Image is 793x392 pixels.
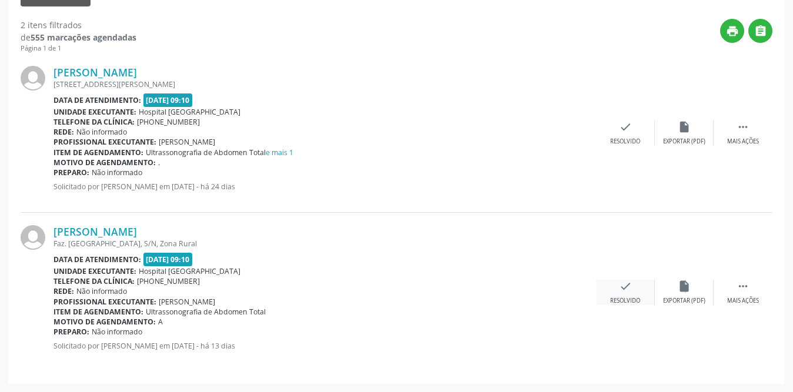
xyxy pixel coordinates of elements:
b: Preparo: [53,167,89,177]
a: [PERSON_NAME] [53,225,137,238]
span: A [158,317,163,327]
span: [PERSON_NAME] [159,297,215,307]
div: Mais ações [727,138,759,146]
b: Motivo de agendamento: [53,158,156,167]
span: Hospital [GEOGRAPHIC_DATA] [139,107,240,117]
span: [PERSON_NAME] [159,137,215,147]
span: Hospital [GEOGRAPHIC_DATA] [139,266,240,276]
a: [PERSON_NAME] [53,66,137,79]
div: Exportar (PDF) [663,297,705,305]
div: Resolvido [610,297,640,305]
i: check [619,280,632,293]
b: Item de agendamento: [53,148,143,158]
div: Exportar (PDF) [663,138,705,146]
i: check [619,120,632,133]
b: Item de agendamento: [53,307,143,317]
b: Profissional executante: [53,297,156,307]
a: e mais 1 [266,148,293,158]
span: Não informado [92,327,142,337]
img: img [21,225,45,250]
span: Ultrassonografia de Abdomen Total [146,307,266,317]
b: Motivo de agendamento: [53,317,156,327]
b: Rede: [53,127,74,137]
b: Telefone da clínica: [53,117,135,127]
span: [DATE] 09:10 [143,253,193,266]
span: Não informado [76,127,127,137]
b: Preparo: [53,327,89,337]
div: Resolvido [610,138,640,146]
p: Solicitado por [PERSON_NAME] em [DATE] - há 24 dias [53,182,596,192]
b: Data de atendimento: [53,254,141,264]
span: . [158,158,160,167]
strong: 555 marcações agendadas [31,32,136,43]
span: [PHONE_NUMBER] [137,117,200,127]
b: Profissional executante: [53,137,156,147]
i:  [754,25,767,38]
div: de [21,31,136,43]
button: print [720,19,744,43]
div: Faz. [GEOGRAPHIC_DATA], S/N, Zona Rural [53,239,596,249]
button:  [748,19,772,43]
p: Solicitado por [PERSON_NAME] em [DATE] - há 13 dias [53,341,596,351]
i: insert_drive_file [678,120,691,133]
i:  [737,280,749,293]
img: img [21,66,45,91]
div: [STREET_ADDRESS][PERSON_NAME] [53,79,596,89]
span: Não informado [76,286,127,296]
div: Mais ações [727,297,759,305]
b: Rede: [53,286,74,296]
b: Unidade executante: [53,266,136,276]
span: [DATE] 09:10 [143,93,193,107]
b: Data de atendimento: [53,95,141,105]
span: Ultrassonografia de Abdomen Total [146,148,293,158]
b: Unidade executante: [53,107,136,117]
div: Página 1 de 1 [21,43,136,53]
div: 2 itens filtrados [21,19,136,31]
i:  [737,120,749,133]
i: insert_drive_file [678,280,691,293]
b: Telefone da clínica: [53,276,135,286]
span: Não informado [92,167,142,177]
i: print [726,25,739,38]
span: [PHONE_NUMBER] [137,276,200,286]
